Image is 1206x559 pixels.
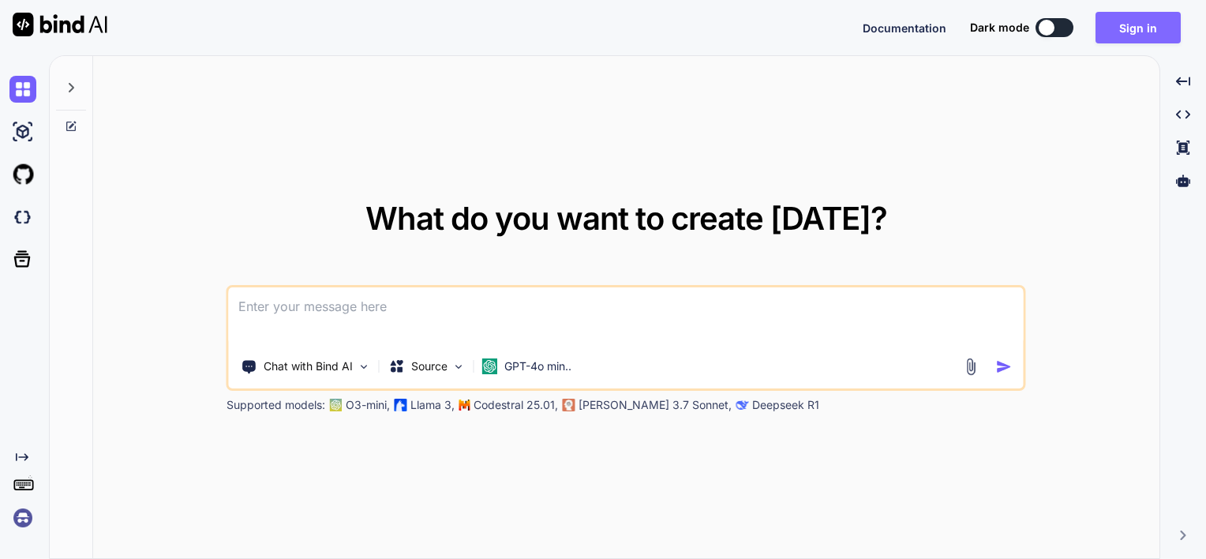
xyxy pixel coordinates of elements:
[264,358,353,374] p: Chat with Bind AI
[346,397,390,413] p: O3-mini,
[9,505,36,531] img: signin
[459,400,470,411] img: Mistral-AI
[752,397,819,413] p: Deepseek R1
[365,199,887,238] span: What do you want to create [DATE]?
[962,358,980,376] img: attachment
[410,397,455,413] p: Llama 3,
[227,397,325,413] p: Supported models:
[330,399,343,411] img: GPT-4
[13,13,107,36] img: Bind AI
[579,397,732,413] p: [PERSON_NAME] 3.7 Sonnet,
[452,360,466,373] img: Pick Models
[504,358,571,374] p: GPT-4o min..
[563,399,575,411] img: claude
[863,20,946,36] button: Documentation
[482,358,498,374] img: GPT-4o mini
[358,360,371,373] img: Pick Tools
[411,358,448,374] p: Source
[863,21,946,35] span: Documentation
[9,118,36,145] img: ai-studio
[9,204,36,231] img: darkCloudIdeIcon
[996,358,1013,375] img: icon
[395,399,407,411] img: Llama2
[736,399,749,411] img: claude
[970,20,1029,36] span: Dark mode
[9,161,36,188] img: githubLight
[474,397,558,413] p: Codestral 25.01,
[1096,12,1181,43] button: Sign in
[9,76,36,103] img: chat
